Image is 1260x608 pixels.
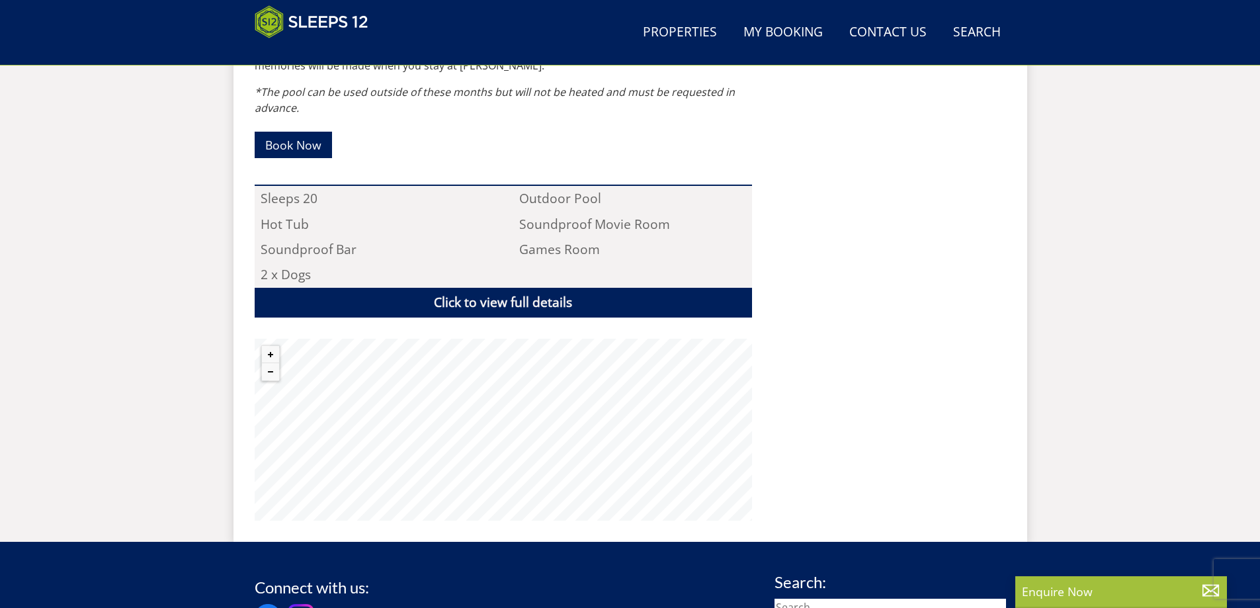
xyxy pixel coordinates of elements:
a: Book Now [255,132,332,157]
a: My Booking [738,18,828,48]
li: Sleeps 20 [255,186,493,211]
iframe: Customer reviews powered by Trustpilot [248,46,387,58]
li: Soundproof Movie Room [513,212,752,237]
h3: Connect with us: [255,579,369,596]
p: Enquire Now [1022,583,1220,600]
a: Click to view full details [255,288,752,318]
li: Hot Tub [255,212,493,237]
img: Sleeps 12 [255,5,368,38]
button: Zoom in [262,346,279,363]
li: Games Room [513,237,752,262]
li: Soundproof Bar [255,237,493,262]
em: *The pool can be used outside of these months but will not be heated and must be requested in adv... [255,85,735,115]
li: 2 x Dogs [255,263,493,288]
h3: Search: [775,574,1006,591]
a: Search [948,18,1006,48]
a: Properties [638,18,722,48]
li: Outdoor Pool [513,186,752,211]
canvas: Map [255,339,752,521]
a: Contact Us [844,18,932,48]
button: Zoom out [262,363,279,380]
